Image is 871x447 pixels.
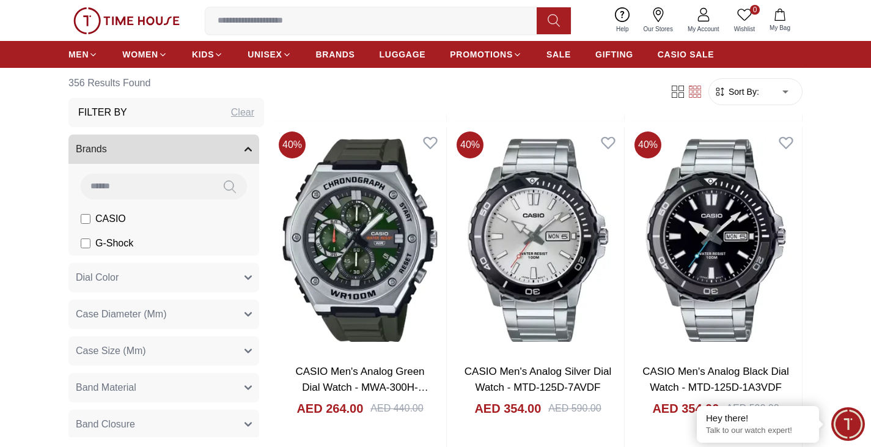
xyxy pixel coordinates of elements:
input: G-Shock [81,238,90,248]
img: CASIO Men's Analog Black Dial Watch - MTD-125D-1A3VDF [630,127,802,354]
div: AED 440.00 [370,401,423,416]
div: AED 590.00 [548,401,601,416]
button: Dial Color [68,263,259,292]
a: GIFTING [595,43,633,65]
span: 40 % [457,131,483,158]
a: UNISEX [248,43,291,65]
span: KIDS [192,48,214,61]
span: Dial Color [76,270,119,285]
a: WOMEN [122,43,167,65]
span: My Account [683,24,724,34]
button: My Bag [762,6,798,35]
span: SALE [546,48,571,61]
div: AED 590.00 [726,401,779,416]
a: PROMOTIONS [450,43,522,65]
img: ... [73,7,180,34]
a: SALE [546,43,571,65]
button: Brands [68,135,259,164]
img: CASIO Men's Analog Silver Dial Watch - MTD-125D-7AVDF [452,127,624,354]
div: Chat Widget [831,407,865,441]
span: Brands [76,142,107,157]
a: CASIO SALE [658,43,715,65]
span: 40 % [634,131,661,158]
a: CASIO Men's Analog Green Dial Watch - MWA-300H-3AVDF [295,366,428,408]
span: Band Closure [76,417,135,432]
span: UNISEX [248,48,282,61]
img: CASIO Men's Analog Green Dial Watch - MWA-300H-3AVDF [274,127,446,354]
a: CASIO Men's Analog Silver Dial Watch - MTD-125D-7AVDF [465,366,611,393]
div: Clear [231,105,254,120]
span: G-Shock [95,236,133,251]
h4: AED 264.00 [296,400,363,417]
span: 40 % [279,131,306,158]
p: Talk to our watch expert! [706,426,810,436]
span: 0 [750,5,760,15]
span: Help [611,24,634,34]
a: MEN [68,43,98,65]
span: BRANDS [316,48,355,61]
span: LUGGAGE [380,48,426,61]
span: CASIO [95,212,126,226]
span: Sort By: [726,86,759,98]
button: Sort By: [714,86,759,98]
span: Case Size (Mm) [76,344,146,358]
span: CASIO SALE [658,48,715,61]
span: Wishlist [729,24,760,34]
div: Hey there! [706,412,810,424]
a: Help [609,5,636,36]
span: WOMEN [122,48,158,61]
span: GIFTING [595,48,633,61]
button: Case Diameter (Mm) [68,300,259,329]
span: Case Diameter (Mm) [76,307,166,322]
h3: Filter By [78,105,127,120]
h4: AED 354.00 [474,400,541,417]
h6: 356 Results Found [68,68,264,98]
button: Band Closure [68,410,259,439]
a: CASIO Men's Analog Black Dial Watch - MTD-125D-1A3VDF [642,366,788,393]
span: My Bag [765,23,795,32]
button: Band Material [68,373,259,402]
input: CASIO [81,214,90,224]
span: PROMOTIONS [450,48,513,61]
span: MEN [68,48,89,61]
span: Our Stores [639,24,678,34]
a: BRANDS [316,43,355,65]
a: 0Wishlist [727,5,762,36]
a: Our Stores [636,5,680,36]
a: KIDS [192,43,223,65]
button: Case Size (Mm) [68,336,259,366]
h4: AED 354.00 [652,400,719,417]
a: LUGGAGE [380,43,426,65]
span: Band Material [76,380,136,395]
